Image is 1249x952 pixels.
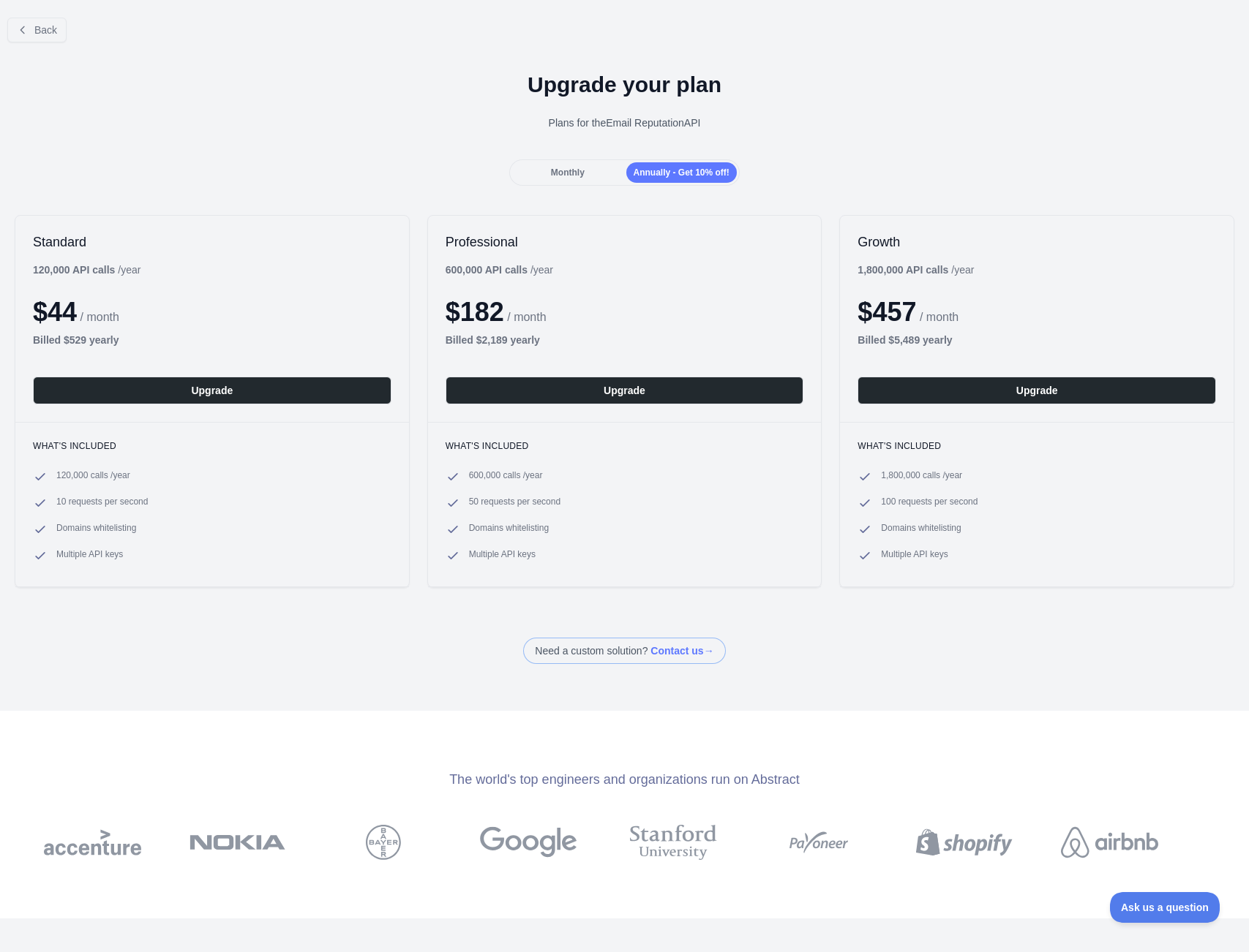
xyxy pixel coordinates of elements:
span: $ 182 [446,297,504,327]
span: $ 457 [858,297,916,327]
b: 1,800,000 API calls [858,264,948,276]
h2: Growth [858,233,1216,251]
b: 600,000 API calls [446,264,528,276]
div: / year [858,262,974,277]
iframe: Toggle Customer Support [1110,892,1220,923]
div: / year [446,262,553,277]
h2: Professional [446,233,804,251]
